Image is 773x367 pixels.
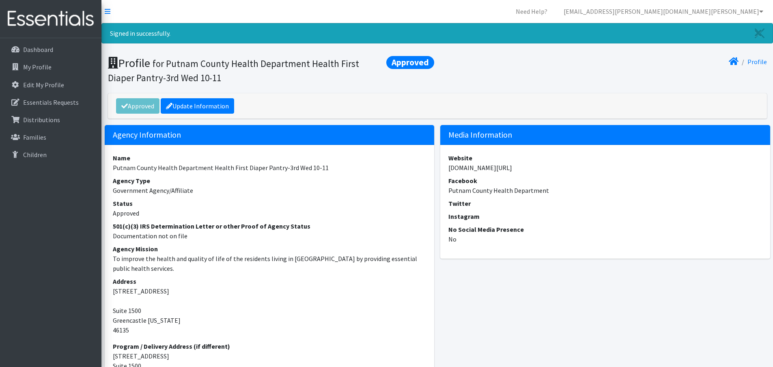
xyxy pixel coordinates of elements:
[557,3,770,19] a: [EMAIL_ADDRESS][PERSON_NAME][DOMAIN_NAME][PERSON_NAME]
[113,254,426,273] dd: To improve the health and quality of life of the residents living in [GEOGRAPHIC_DATA] by providi...
[448,225,762,234] dt: No Social Media Presence
[113,208,426,218] dd: Approved
[3,77,98,93] a: Edit My Profile
[3,129,98,145] a: Families
[113,186,426,195] dd: Government Agency/Affiliate
[448,199,762,208] dt: Twitter
[448,163,762,173] dd: [DOMAIN_NAME][URL]
[747,24,773,43] a: Close
[23,133,46,141] p: Families
[448,186,762,195] dd: Putnam County Health Department
[113,277,136,285] strong: Address
[113,221,426,231] dt: 501(c)(3) IRS Determination Letter or other Proof of Agency Status
[448,212,762,221] dt: Instagram
[3,41,98,58] a: Dashboard
[108,58,359,84] small: for Putnam County Health Department Health First Diaper Pantry-3rd Wed 10-11
[747,58,767,66] a: Profile
[108,56,435,84] h1: Profile
[23,98,79,106] p: Essentials Requests
[440,125,770,145] h5: Media Information
[448,176,762,186] dt: Facebook
[161,98,234,114] a: Update Information
[113,342,230,350] strong: Program / Delivery Address (if different)
[113,163,426,173] dd: Putnam County Health Department Health First Diaper Pantry-3rd Wed 10-11
[509,3,554,19] a: Need Help?
[23,63,52,71] p: My Profile
[113,244,426,254] dt: Agency Mission
[113,199,426,208] dt: Status
[448,153,762,163] dt: Website
[23,116,60,124] p: Distributions
[101,23,773,43] div: Signed in successfully.
[113,276,426,335] address: [STREET_ADDRESS] Suite 1500 Greencastle [US_STATE] 46135
[3,112,98,128] a: Distributions
[113,153,426,163] dt: Name
[386,56,434,69] span: Approved
[113,231,426,241] dd: Documentation not on file
[3,5,98,32] img: HumanEssentials
[3,59,98,75] a: My Profile
[3,94,98,110] a: Essentials Requests
[105,125,435,145] h5: Agency Information
[23,45,53,54] p: Dashboard
[23,151,47,159] p: Children
[448,234,762,244] dd: No
[3,147,98,163] a: Children
[23,81,64,89] p: Edit My Profile
[113,176,426,186] dt: Agency Type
